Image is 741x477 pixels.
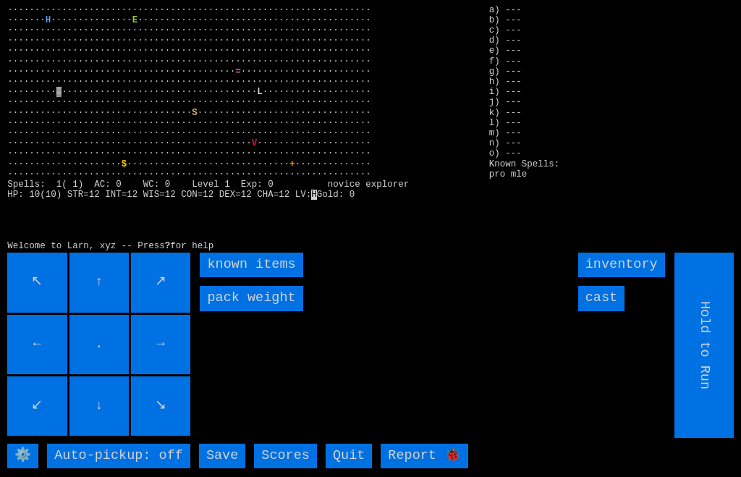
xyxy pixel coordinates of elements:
input: known items [200,253,302,277]
input: ↘ [131,376,190,436]
input: . [69,315,129,374]
font: + [289,159,295,169]
input: inventory [578,253,665,277]
larn: ··································································· ······· ··············· ·····... [7,5,474,244]
b: ? [165,241,171,251]
input: pack weight [200,286,302,311]
input: ⚙️ [7,444,38,468]
mark: H [311,190,317,200]
input: Quit [326,444,372,468]
input: cast [578,286,624,311]
input: ↖ [7,253,67,312]
input: Save [199,444,245,468]
font: $ [122,159,127,169]
input: ← [7,315,67,374]
font: S [192,108,198,118]
font: = [235,67,241,77]
input: Report 🐞 [381,444,468,468]
font: V [252,138,258,148]
input: ↙ [7,376,67,436]
input: ↑ [69,253,129,312]
input: ↗ [131,253,190,312]
input: Hold to Run [674,253,733,438]
font: H [46,15,51,25]
font: E [132,15,138,25]
font: L [257,87,263,97]
input: Auto-pickup: off [47,444,190,468]
input: → [131,315,190,374]
input: ↓ [69,376,129,436]
input: Scores [254,444,317,468]
stats: a) --- b) --- c) --- d) --- e) --- f) --- g) --- h) --- i) --- j) --- k) --- l) --- m) --- n) ---... [489,5,734,148]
